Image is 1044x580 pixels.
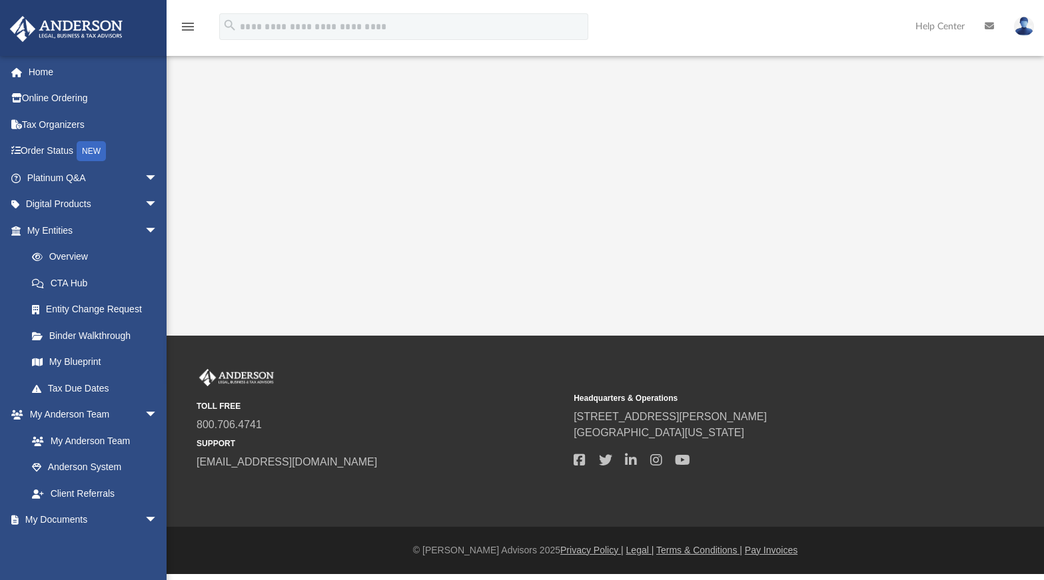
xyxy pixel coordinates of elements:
a: My Anderson Teamarrow_drop_down [9,402,171,428]
a: My Documentsarrow_drop_down [9,507,171,533]
img: Anderson Advisors Platinum Portal [197,369,276,386]
a: Anderson System [19,454,171,481]
a: Client Referrals [19,480,171,507]
a: Pay Invoices [745,545,797,555]
a: Platinum Q&Aarrow_drop_down [9,164,178,191]
a: Terms & Conditions | [656,545,742,555]
span: arrow_drop_down [145,507,171,534]
a: Binder Walkthrough [19,322,178,349]
a: CTA Hub [19,270,178,296]
a: Order StatusNEW [9,138,178,165]
span: arrow_drop_down [145,164,171,192]
a: Digital Productsarrow_drop_down [9,191,178,218]
a: My Entitiesarrow_drop_down [9,217,178,244]
a: 800.706.4741 [197,419,262,430]
a: Overview [19,244,178,270]
div: © [PERSON_NAME] Advisors 2025 [167,543,1044,557]
a: Online Ordering [9,85,178,112]
a: menu [180,25,196,35]
a: [GEOGRAPHIC_DATA][US_STATE] [574,427,744,438]
a: Home [9,59,178,85]
i: search [223,18,237,33]
img: User Pic [1014,17,1034,36]
i: menu [180,19,196,35]
a: Privacy Policy | [560,545,624,555]
small: SUPPORT [197,437,564,449]
a: Legal | [626,545,654,555]
a: [STREET_ADDRESS][PERSON_NAME] [574,411,767,422]
a: Box [19,533,165,559]
a: Tax Due Dates [19,375,178,402]
span: arrow_drop_down [145,191,171,218]
img: Anderson Advisors Platinum Portal [6,16,127,42]
span: arrow_drop_down [145,217,171,244]
div: NEW [77,141,106,161]
a: My Anderson Team [19,428,165,454]
a: Tax Organizers [9,111,178,138]
span: arrow_drop_down [145,402,171,429]
a: [EMAIL_ADDRESS][DOMAIN_NAME] [197,456,377,467]
a: Entity Change Request [19,296,178,323]
small: Headquarters & Operations [574,392,941,404]
small: TOLL FREE [197,400,564,412]
a: My Blueprint [19,349,171,376]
